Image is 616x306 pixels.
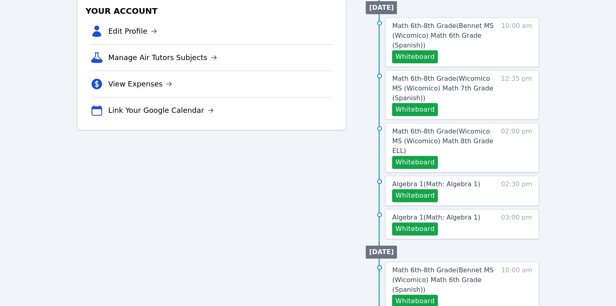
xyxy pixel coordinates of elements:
span: Math 6th-8th Grade ( Wicomico MS (Wicomico) Math 8th Grade ELL ) [392,127,493,155]
a: Edit Profile [108,26,157,37]
span: 12:35 pm [501,74,532,116]
span: Math 6th-8th Grade ( Bennet MS (Wicomico) Math 6th Grade (Spanish) ) [392,266,493,293]
a: Math 6th-8th Grade(Wicomico MS (Wicomico) Math 7th Grade (Spanish)) [392,74,497,103]
a: Manage Air Tutors Subjects [108,52,217,63]
span: Math 6th-8th Grade ( Bennet MS (Wicomico) Math 6th Grade (Spanish) ) [392,22,493,49]
button: Whiteboard [392,189,438,202]
button: Whiteboard [392,156,438,169]
span: 02:00 pm [501,127,532,169]
span: Math 6th-8th Grade ( Wicomico MS (Wicomico) Math 7th Grade (Spanish) ) [392,75,493,102]
li: [DATE] [366,246,397,259]
a: Math 6th-8th Grade(Wicomico MS (Wicomico) Math 8th Grade ELL) [392,127,497,156]
a: Algebra 1(Math: Algebra 1) [392,213,480,222]
a: Math 6th-8th Grade(Bennet MS (Wicomico) Math 6th Grade (Spanish)) [392,21,497,50]
a: Algebra 1(Math: Algebra 1) [392,179,480,189]
span: 10:00 am [501,21,532,63]
button: Whiteboard [392,103,438,116]
span: Algebra 1 ( Math: Algebra 1 ) [392,213,480,221]
a: Math 6th-8th Grade(Bennet MS (Wicomico) Math 6th Grade (Spanish)) [392,265,497,295]
h3: Your Account [84,4,339,18]
li: [DATE] [366,1,397,14]
a: Link Your Google Calendar [108,105,214,116]
span: Algebra 1 ( Math: Algebra 1 ) [392,180,480,188]
button: Whiteboard [392,50,438,63]
span: 03:00 pm [501,213,532,235]
a: View Expenses [108,78,172,90]
span: 02:30 pm [501,179,532,202]
button: Whiteboard [392,222,438,235]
